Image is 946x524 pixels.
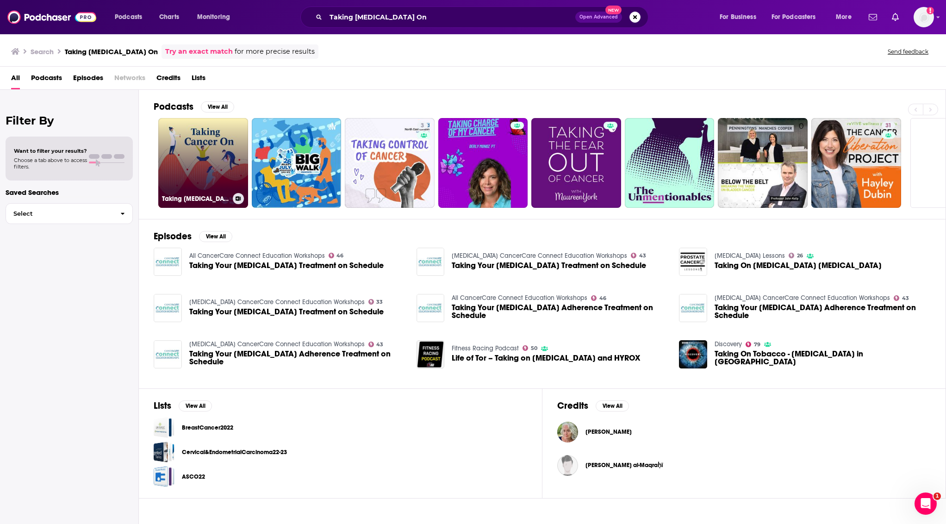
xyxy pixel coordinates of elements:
img: Podchaser - Follow, Share and Rate Podcasts [7,8,96,26]
span: 1 [934,493,941,500]
span: Taking Your [MEDICAL_DATA] Treatment on Schedule [189,262,384,269]
span: 43 [639,254,646,258]
a: All [11,70,20,89]
span: Taking Your [MEDICAL_DATA] Treatment on Schedule [452,262,646,269]
span: 43 [902,296,909,300]
a: Jessica Wapner [585,428,632,436]
a: All CancerCare Connect Education Workshops [189,252,325,260]
span: 43 [376,343,383,347]
a: Taking On Metastatic Cancer [715,262,882,269]
a: Show notifications dropdown [888,9,902,25]
a: All CancerCare Connect Education Workshops [452,294,587,302]
span: ASCO22 [154,466,174,487]
a: Credits [156,70,180,89]
a: Taking Your Blood Cancer Adherence Treatment on Schedule [154,340,182,368]
a: PodcastsView All [154,101,234,112]
p: Saved Searches [6,188,133,197]
a: Episodes [73,70,103,89]
img: Taking On Tobacco - Lung Cancer in Uruguay [679,340,707,368]
a: Multiple Myeloma CancerCare Connect Education Workshops [452,252,627,260]
span: Taking On [MEDICAL_DATA] [MEDICAL_DATA] [715,262,882,269]
img: Taking Your Blood Cancer Treatment on Schedule [417,248,445,276]
span: Life of Tor – Taking on [MEDICAL_DATA] and HYROX [452,354,640,362]
span: 33 [376,300,383,304]
a: Charts [153,10,185,25]
a: 3 [345,118,435,208]
a: 33 [368,299,383,305]
span: [PERSON_NAME] [585,428,632,436]
button: Select [6,203,133,224]
button: View All [179,400,212,412]
img: Taking Your Blood Cancer Adherence Treatment on Schedule [679,294,707,322]
a: Podcasts [31,70,62,89]
a: CreditsView All [557,400,629,412]
span: Logged in as hoffmacv [914,7,934,27]
span: For Business [720,11,756,24]
span: Monitoring [197,11,230,24]
h2: Podcasts [154,101,193,112]
svg: Add a profile image [927,7,934,14]
span: 50 [531,346,537,350]
span: Select [6,211,113,217]
h3: Taking [MEDICAL_DATA] On [162,195,229,203]
span: Taking Your [MEDICAL_DATA] Adherence Treatment on Schedule [189,350,405,366]
img: Life of Tor – Taking on Cancer and HYROX [417,340,445,368]
a: Multiple Myeloma CancerCare Connect Education Workshops [715,294,890,302]
span: for more precise results [235,46,315,57]
span: New [605,6,622,14]
a: ASCO22 [182,472,205,482]
h2: Lists [154,400,171,412]
h2: Filter By [6,114,133,127]
a: 79 [746,342,760,347]
span: 31 [885,121,891,131]
span: More [836,11,852,24]
button: open menu [713,10,768,25]
button: Send feedback [885,48,931,56]
span: For Podcasters [772,11,816,24]
img: ʿAbd al-Bāsaṭ al-Maqraḥī [557,455,578,476]
a: 43 [368,342,384,347]
span: Taking On Tobacco - [MEDICAL_DATA] in [GEOGRAPHIC_DATA] [715,350,931,366]
span: Choose a tab above to access filters. [14,157,87,170]
a: Taking Your Blood Cancer Adherence Treatment on Schedule [189,350,405,366]
a: ʿAbd al-Bāsaṭ al-Maqraḥī [585,462,663,469]
a: EpisodesView All [154,231,232,242]
img: Taking Your Blood Cancer Treatment on Schedule [154,294,182,322]
a: 50 [523,345,537,351]
div: 0 [799,122,804,204]
span: Open Advanced [579,15,618,19]
a: Taking Your Blood Cancer Treatment on Schedule [452,262,646,269]
a: Jessica Wapner [557,422,578,443]
a: 31 [882,122,895,129]
span: 46 [336,254,343,258]
a: 26 [789,253,803,258]
button: View All [199,231,232,242]
img: Taking Your Blood Cancer Treatment on Schedule [154,248,182,276]
a: 46 [329,253,344,258]
a: BreastCancer2022 [154,417,174,438]
a: Taking Your Blood Cancer Adherence Treatment on Schedule [452,304,668,319]
span: Charts [159,11,179,24]
button: Jessica WapnerJessica Wapner [557,417,931,447]
span: Want to filter your results? [14,148,87,154]
img: Taking On Metastatic Cancer [679,248,707,276]
a: BreastCancer2022 [182,423,233,433]
a: Chronic Lymphocytic Leukemia CancerCare Connect Education Workshops [189,298,365,306]
a: Cervical&EndometrialCarcinoma22-23 [154,442,174,462]
a: Life of Tor – Taking on Cancer and HYROX [452,354,640,362]
a: Lists [192,70,205,89]
button: open menu [829,10,863,25]
a: Taking Your Blood Cancer Adherence Treatment on Schedule [417,294,445,322]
